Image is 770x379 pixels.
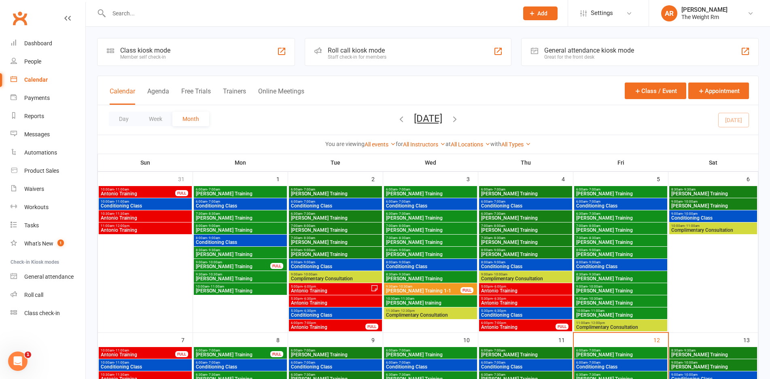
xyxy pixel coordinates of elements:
span: 6:00pm [291,321,366,325]
span: Complimentary Consultation [671,228,755,233]
div: Reports [24,113,44,119]
a: Workouts [11,198,85,216]
span: Conditioning Class [195,203,285,208]
a: People [11,53,85,71]
div: 7 [181,333,193,346]
span: Conditioning Class [386,203,475,208]
a: General attendance kiosk mode [11,268,85,286]
a: Messages [11,125,85,144]
div: General attendance [24,273,74,280]
div: 10 [463,333,478,346]
span: 9:30am [386,285,461,288]
span: [PERSON_NAME] Training [386,191,475,196]
span: 10:30am [100,212,190,216]
span: - 10:00am [207,260,222,264]
th: Tue [288,154,383,171]
span: [PERSON_NAME] Training 1-1 [386,288,461,293]
span: - 7:00am [302,188,315,191]
span: - 8:30am [492,236,505,240]
span: [PERSON_NAME] Training [195,288,285,293]
span: 9:00am [195,260,271,264]
span: [PERSON_NAME] Training [576,191,666,196]
span: - 7:00am [207,349,220,352]
div: Great for the front desk [544,54,634,60]
span: - 8:30am [207,212,220,216]
span: 6:00am [195,200,285,203]
span: - 9:30am [207,248,220,252]
span: [PERSON_NAME] Training [576,276,666,281]
div: 6 [747,172,758,185]
span: - 7:00am [207,200,220,203]
div: What's New [24,240,53,247]
div: 9 [371,333,383,346]
span: 6:00am [291,349,380,352]
span: - 10:30am [397,285,412,288]
div: Waivers [24,186,44,192]
span: Conditioning Class [100,203,190,208]
span: - 12:00pm [114,224,129,228]
span: - 9:00am [302,248,315,252]
span: [PERSON_NAME] Training [386,240,475,245]
th: Wed [383,154,478,171]
span: - 9:00am [588,248,600,252]
span: 9:00am [671,200,755,203]
div: FULL [556,324,568,330]
button: Trainers [223,87,246,105]
span: 8:00am [576,260,666,264]
span: [PERSON_NAME] training [386,301,475,305]
span: - 7:00am [302,349,315,352]
span: 10:00am [195,285,285,288]
span: - 6:00pm [493,285,506,288]
span: [PERSON_NAME] Training [195,216,285,220]
div: The Weight Rm [681,13,728,21]
span: 6:00am [481,200,571,203]
span: 11:00am [576,321,666,325]
a: Reports [11,107,85,125]
a: All Locations [451,141,490,148]
span: [PERSON_NAME] Training [195,228,285,233]
span: - 9:30am [683,188,696,191]
div: 5 [657,172,668,185]
span: - 9:00am [207,236,220,240]
button: Day [109,112,139,126]
span: - 10:00am [302,273,317,276]
span: - 7:30am [492,212,505,216]
span: - 12:00pm [590,321,605,325]
span: 6:00am [195,349,271,352]
span: - 7:00am [397,349,410,352]
span: - 9:00am [397,260,410,264]
span: - 7:00am [588,200,600,203]
span: - 9:00am [492,248,505,252]
a: Roll call [11,286,85,304]
span: 9:00am [291,273,380,276]
span: 8:00am [195,236,285,240]
a: Automations [11,144,85,162]
span: 7:00am [291,224,380,228]
span: [PERSON_NAME] Training [481,228,571,233]
div: 1 [276,172,288,185]
div: Tasks [24,222,39,229]
span: 8:00am [386,260,475,264]
span: - 10:00am [683,212,698,216]
span: Antonio Training [481,325,556,330]
span: Antonio Training [481,288,571,293]
span: - 7:00am [588,349,600,352]
span: - 9:30am [683,349,696,352]
span: 10:30am [386,297,475,301]
span: Conditioning Class [386,264,475,269]
span: Complimentary Consultation [291,276,380,281]
span: 9:30am [195,273,285,276]
th: Sun [98,154,193,171]
span: [PERSON_NAME] Training [195,276,285,281]
span: [PERSON_NAME] Training [576,228,666,233]
span: - 6:30pm [303,309,316,313]
span: 6:00am [576,349,666,352]
span: - 8:30am [302,236,315,240]
span: [PERSON_NAME] Training [386,228,475,233]
span: Conditioning Class [671,216,755,220]
iframe: Intercom live chat [8,351,28,371]
span: 8:00am [291,260,380,264]
span: 10:00am [576,309,666,313]
span: Antonio Training [291,288,371,293]
span: - 11:00am [114,349,129,352]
